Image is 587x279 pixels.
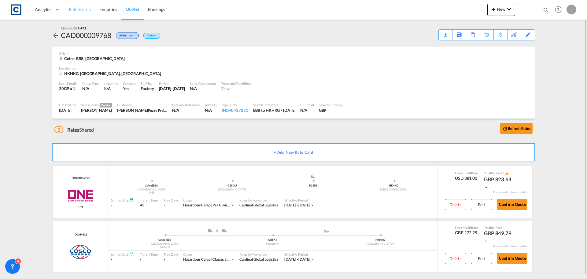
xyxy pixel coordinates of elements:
[111,252,134,257] div: Sailing Date
[553,4,567,15] div: Help
[231,203,235,207] md-icon: icon-chevron-down
[172,107,200,113] div: N/A
[141,81,154,86] div: Stuffing
[284,252,315,257] div: Effective Period
[442,31,449,35] md-icon: icon-download
[484,239,488,243] md-icon: icon-chevron-down
[111,257,134,262] div: -
[123,86,136,91] div: Yes
[192,184,272,188] div: GBSOU
[239,257,279,262] div: Cardinal Global Logistics
[59,71,163,76] div: HKHKG, Hong Kong, Asia Pacific
[497,253,527,264] button: Confirm Quote
[543,7,549,13] md-icon: icon-magnify
[117,103,167,107] div: Customer
[158,238,166,241] span: Colne
[140,198,158,202] div: Transit Time
[497,199,527,210] button: Confirm Quote
[484,185,488,190] md-icon: icon-chevron-down
[54,126,63,133] span: 2
[471,253,492,264] button: Edit
[164,257,165,262] div: -
[67,127,79,133] span: Rates
[239,252,279,257] div: Rates by Forwarder
[69,244,91,260] img: COSCO
[455,230,478,236] div: GBP 122.29
[152,184,153,187] span: |
[231,257,235,262] md-icon: icon-chevron-down
[61,188,100,203] img: ONE
[159,81,185,86] div: Period
[164,203,165,208] div: -
[52,143,535,161] button: + Add New Rate Card
[71,176,89,180] span: SOUB00435B
[211,257,212,262] span: |
[116,32,139,39] div: Change Status Here
[466,226,471,229] span: Sell
[452,30,466,40] div: Save As Template
[69,7,91,12] span: Rate Search
[183,257,212,262] span: Hazardous Cargo
[59,107,76,113] div: 17 Sep 2025
[219,238,326,242] div: GBFXT
[111,30,140,40] div: Change Status Here
[59,103,76,107] div: Created On
[253,103,296,107] div: Search Reference
[310,257,315,262] md-icon: icon-chevron-down
[141,86,154,91] div: Factory Stuffing
[205,107,216,113] div: N/A
[505,6,513,13] md-icon: icon-chevron-down
[216,229,219,232] img: RAIL
[140,203,158,208] div: 43
[111,191,192,195] div: ONE
[164,198,179,202] div: Free Days
[52,30,61,40] div: icon-arrow-left
[442,30,449,35] div: Quote PDF is not available at this time
[64,56,125,61] span: Colne, BB8, [GEOGRAPHIC_DATA]
[284,198,315,202] div: Effective Period
[71,176,89,180] div: Contract / Rate Agreement / Tariff / Spot Pricing Reference Number: SOUB00435B
[111,203,134,208] div: -
[455,225,478,230] div: Freight Rate
[183,203,212,207] span: Hazardous Cargo
[219,242,326,246] div: Felixstowe
[166,238,172,241] span: BB8
[471,199,492,210] button: Edit
[111,245,219,249] div: COSCO
[153,184,158,187] span: BB8
[73,233,87,237] span: 00054821
[567,5,576,14] div: L
[284,203,310,207] span: [DATE] - [DATE]
[221,81,251,86] div: Terms and Condition
[74,26,87,30] span: SEA-FCL
[205,103,216,107] div: Address
[190,86,216,91] div: N/A
[323,229,330,232] md-icon: assets/icons/custom/ship-fill.svg
[309,175,317,178] md-icon: assets/icons/custom/ship-fill.svg
[172,103,200,107] div: External Reference
[487,4,515,16] button: icon-plus 400-fgNewicon-chevron-down
[491,226,496,229] span: Sell
[489,244,532,248] div: Remark and Inclusion included
[300,103,314,107] div: CC Email
[222,103,248,107] div: Inquiry No.
[484,176,515,190] div: GBP 823.64
[59,81,77,86] div: Load Details
[148,7,165,12] span: Bookings
[111,242,219,246] div: [GEOGRAPHIC_DATA]
[253,107,296,113] div: BB8 to HKHKG / 17 Sep 2025
[140,257,158,262] div: -
[221,86,251,91] div: View
[455,175,478,181] div: USD 381.00
[183,198,235,202] div: Cargo
[123,81,136,86] div: Customs
[310,203,315,207] md-icon: icon-chevron-down
[61,26,87,30] div: Quotes /SEA-FCL
[148,108,169,113] span: Puzzle Freight
[183,252,235,257] div: Cargo
[104,81,118,86] div: Incoterms
[502,226,504,229] span: Subject to Remarks
[73,233,87,237] div: Contract / Rate Agreement / Tariff / Spot Pricing Reference Number: 00054821
[484,230,515,244] div: GBP 849.79
[484,225,515,230] div: Total Rate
